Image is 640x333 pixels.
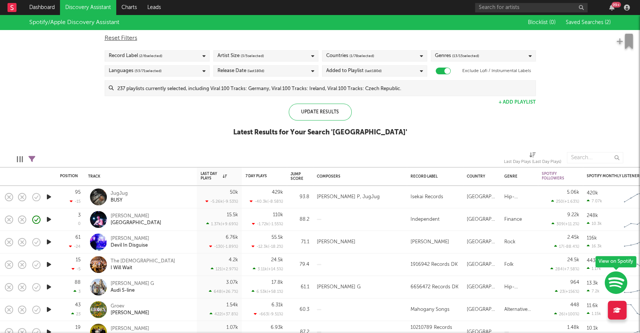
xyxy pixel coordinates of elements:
[114,81,535,96] input: 237 playlists currently selected, including Viral 100 Tracks: Germany, Viral 100 Tracks: Ireland,...
[587,191,598,196] div: 420k
[555,289,579,294] div: 23 ( +156 % )
[552,221,579,226] div: 309 ( +11.2 % )
[499,100,536,105] button: + Add Playlist
[570,303,579,307] div: 448
[201,172,227,181] div: Last Day Plays
[542,172,568,181] div: Spotify Followers
[411,305,450,314] div: Mahogany Songs
[587,326,598,331] div: 10.1k
[111,213,161,226] a: [PERSON_NAME][GEOGRAPHIC_DATA]
[111,310,149,316] div: [PERSON_NAME]
[226,303,238,307] div: 1.54k
[587,266,601,271] div: 1.17k
[241,51,264,60] span: ( 3 / 5 selected)
[78,222,81,226] div: 0
[111,235,149,242] div: [PERSON_NAME]
[135,66,162,75] span: ( 53 / 71 selected)
[452,51,479,60] span: ( 13 / 15 selected)
[230,190,238,195] div: 50k
[609,5,615,11] button: 99+
[504,283,534,292] div: Hip-Hop/Rap
[206,221,238,226] div: 1.37k ( +9.69 % )
[504,174,531,179] div: Genre
[111,258,175,271] a: The [DEMOGRAPHIC_DATA]I Will Wait
[111,235,149,249] a: [PERSON_NAME]Devil In Disguise
[467,305,497,314] div: [GEOGRAPHIC_DATA]
[467,238,497,247] div: [GEOGRAPHIC_DATA]
[28,148,35,170] div: Filters(1 filter active)
[252,289,283,294] div: 6.53k ( +58.1 % )
[111,197,128,204] div: BUSY
[587,213,598,218] div: 248k
[229,258,238,262] div: 4.2k
[291,172,303,181] div: Jump Score
[227,212,238,217] div: 15.5k
[291,238,309,247] div: 71.1
[411,238,449,247] div: [PERSON_NAME]
[254,312,283,316] div: -663 ( -9.51 % )
[111,280,154,287] div: [PERSON_NAME] G
[549,20,556,25] span: ( 0 )
[317,193,380,202] div: [PERSON_NAME] P, JugJug
[467,283,497,292] div: [GEOGRAPHIC_DATA]
[271,280,283,285] div: 17.8k
[226,235,238,240] div: 6.76k
[111,303,149,316] a: Groev[PERSON_NAME]
[504,148,561,170] div: Last Day Plays (Last Day Plays)
[76,258,81,262] div: 15
[587,236,597,241] div: 116k
[567,190,579,195] div: 5.06k
[605,20,611,25] span: ( 2 )
[226,325,238,330] div: 1.07k
[504,215,522,224] div: Finance
[75,235,81,240] div: 61
[587,258,598,263] div: 443k
[60,174,78,178] div: Position
[467,215,497,224] div: [GEOGRAPHIC_DATA]
[233,128,407,137] div: Latest Results for Your Search ' [GEOGRAPHIC_DATA] '
[73,289,81,294] div: 3
[252,221,283,226] div: -1.72k ( -1.55 % )
[317,283,361,292] div: [PERSON_NAME] G
[210,312,238,316] div: 422 ( +37.8 % )
[211,267,238,271] div: 121 ( +2.97 % )
[365,66,382,75] span: (last 180 d)
[291,215,309,224] div: 88.2
[554,244,579,249] div: 17 ( -88.4 % )
[411,193,443,202] div: Isekai Records
[567,212,579,217] div: 9.22k
[272,190,283,195] div: 429k
[139,51,162,60] span: ( 2 / 6 selected)
[504,305,534,314] div: Alternative Folk
[550,267,579,271] div: 284 ( +7.58 % )
[271,258,283,262] div: 24.5k
[217,66,264,75] div: Release Date
[75,190,81,195] div: 95
[209,289,238,294] div: 648 ( +26.7 % )
[29,18,119,27] div: Spotify/Apple Discovery Assistant
[111,213,161,220] div: [PERSON_NAME]
[467,174,493,179] div: Country
[564,20,611,26] button: Saved Searches (2)
[253,267,283,271] div: 3.11k ( +14.5 % )
[109,66,162,75] div: Languages
[587,289,600,294] div: 7.2k
[291,305,309,314] div: 60.3
[271,235,283,240] div: 55.5k
[17,148,23,170] div: Edit Columns
[587,281,598,286] div: 13.3k
[551,199,579,204] div: 250 ( +1.63 % )
[504,260,514,269] div: Folk
[411,215,439,224] div: Independent
[271,325,283,330] div: 6.93k
[435,51,479,60] div: Genres
[411,260,458,269] div: 1916942 Records DK
[111,325,149,332] div: [PERSON_NAME]
[291,283,309,292] div: 61.1
[75,280,81,285] div: 88
[69,244,81,249] div: -24
[587,199,602,203] div: 7.07k
[291,193,309,202] div: 93.8
[587,221,602,226] div: 10.3k
[72,267,81,271] div: -5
